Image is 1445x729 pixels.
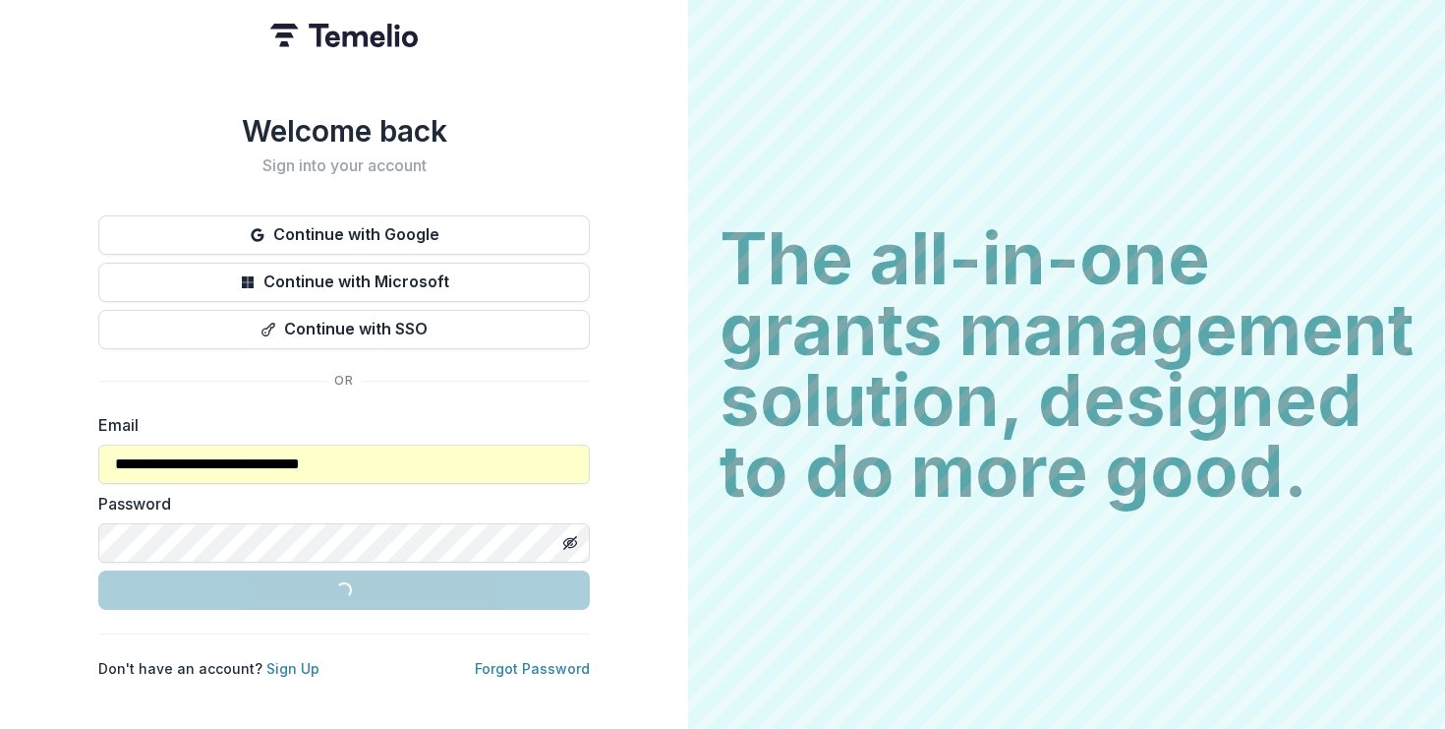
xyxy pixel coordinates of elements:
button: Continue with Google [98,215,590,255]
h1: Welcome back [98,113,590,149]
p: Don't have an account? [98,658,319,679]
a: Forgot Password [475,660,590,677]
h2: Sign into your account [98,156,590,175]
button: Continue with SSO [98,310,590,349]
a: Sign Up [266,660,319,677]
button: Continue with Microsoft [98,263,590,302]
button: Toggle password visibility [554,527,586,559]
img: Temelio [270,24,418,47]
label: Email [98,413,578,437]
label: Password [98,492,578,516]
